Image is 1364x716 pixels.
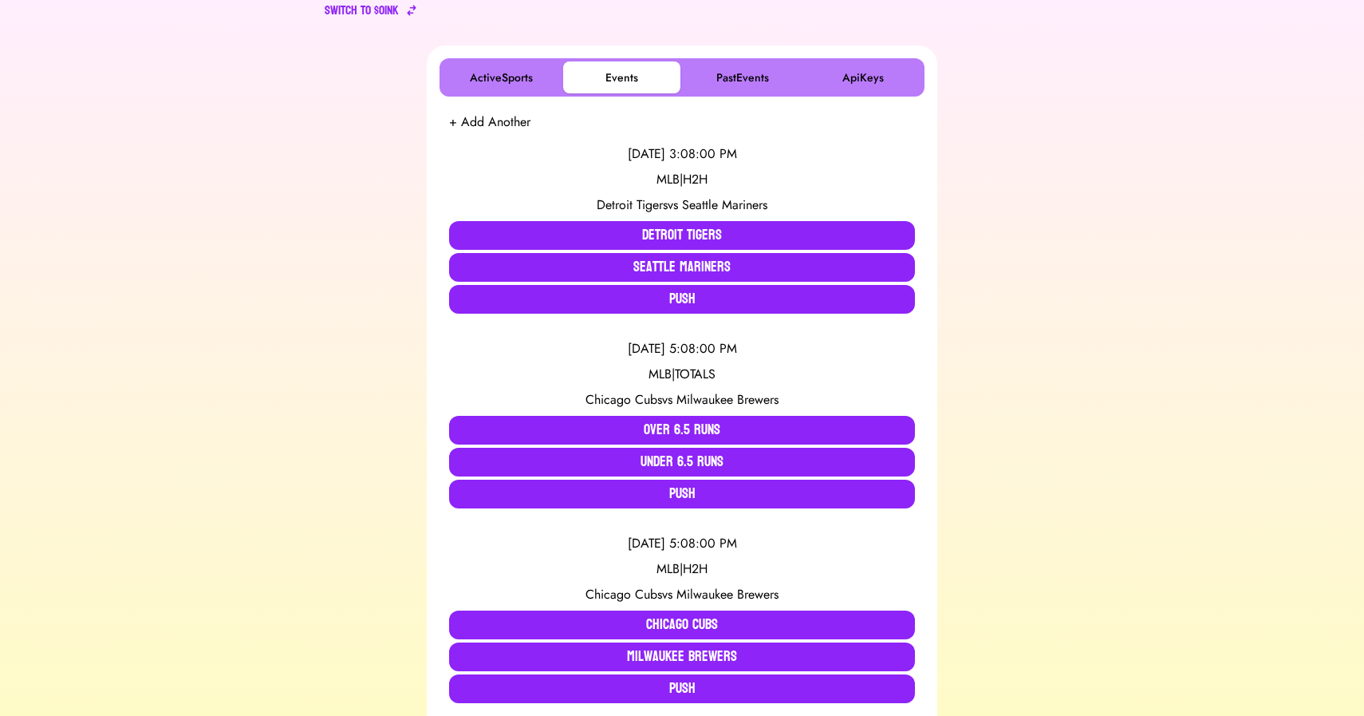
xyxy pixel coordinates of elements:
[449,674,915,703] button: Push
[676,585,779,603] span: Milwaukee Brewers
[682,196,767,214] span: Seattle Mariners
[597,196,668,214] span: Detroit Tigers
[449,416,915,445] button: Over 6.5 Runs
[449,448,915,477] button: Under 6.5 Runs
[585,390,662,409] span: Chicago Cubs
[449,611,915,639] button: Chicago Cubs
[443,61,560,93] button: ActiveSports
[804,61,921,93] button: ApiKeys
[449,390,915,409] div: vs
[676,390,779,409] span: Milwaukee Brewers
[449,339,915,358] div: [DATE] 5:08:00 PM
[449,365,915,384] div: MLB | TOTALS
[449,113,530,132] button: + Add Another
[585,585,662,603] span: Chicago Cubs
[449,221,915,250] button: Detroit Tigers
[449,285,915,314] button: Push
[563,61,680,93] button: Events
[449,643,915,671] button: Milwaukee Brewers
[449,585,915,604] div: vs
[449,560,915,579] div: MLB | H2H
[449,480,915,508] button: Push
[325,1,399,20] div: Switch to $ OINK
[449,196,915,215] div: vs
[449,144,915,164] div: [DATE] 3:08:00 PM
[684,61,801,93] button: PastEvents
[449,534,915,553] div: [DATE] 5:08:00 PM
[449,170,915,189] div: MLB | H2H
[449,253,915,282] button: Seattle Mariners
